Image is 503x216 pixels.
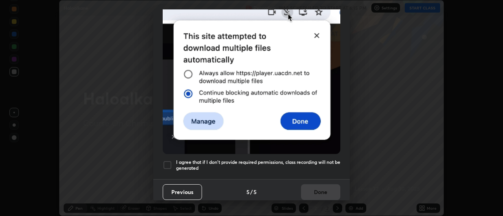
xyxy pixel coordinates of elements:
[250,188,253,196] h4: /
[163,184,202,200] button: Previous
[253,188,257,196] h4: 5
[176,159,340,171] h5: I agree that if I don't provide required permissions, class recording will not be generated
[246,188,250,196] h4: 5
